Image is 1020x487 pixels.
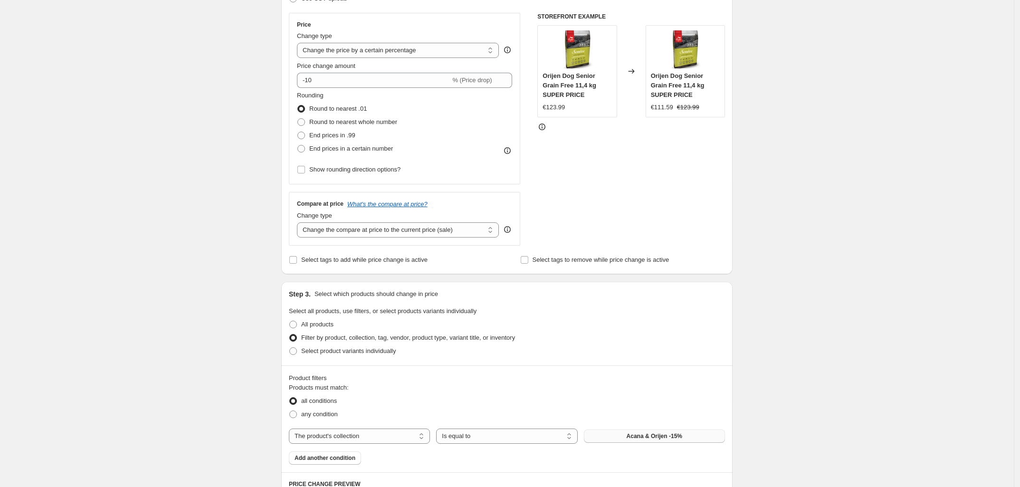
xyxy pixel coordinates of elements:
[289,307,477,315] span: Select all products, use filters, or select products variants individually
[627,432,682,440] span: Acana & Orijen -15%
[309,145,393,152] span: End prices in a certain number
[558,30,596,68] img: orijensenior_d986130a-e083-4d58-ad35-346dadceb043_80x.jpg
[543,72,596,98] span: Orijen Dog Senior Grain Free 11,4 kg SUPER PRICE
[309,105,367,112] span: Round to nearest .01
[297,200,343,208] h3: Compare at price
[651,72,705,98] span: Orijen Dog Senior Grain Free 11,4 kg SUPER PRICE
[651,103,673,112] div: €111.59
[584,430,725,443] button: Acana & Orijen -15%
[297,92,324,99] span: Rounding
[452,76,492,84] span: % (Price drop)
[297,62,355,69] span: Price change amount
[301,256,428,263] span: Select tags to add while price change is active
[297,21,311,29] h3: Price
[315,289,438,299] p: Select which products should change in price
[297,212,332,219] span: Change type
[503,45,512,55] div: help
[309,166,400,173] span: Show rounding direction options?
[289,373,725,383] div: Product filters
[297,32,332,39] span: Change type
[301,411,338,418] span: any condition
[347,201,428,208] button: What's the compare at price?
[289,451,361,465] button: Add another condition
[297,73,450,88] input: -15
[301,397,337,404] span: all conditions
[677,103,699,112] strike: €123.99
[295,454,355,462] span: Add another condition
[309,132,355,139] span: End prices in .99
[289,289,311,299] h2: Step 3.
[533,256,669,263] span: Select tags to remove while price change is active
[301,334,515,341] span: Filter by product, collection, tag, vendor, product type, variant title, or inventory
[309,118,397,125] span: Round to nearest whole number
[543,103,565,112] div: €123.99
[301,347,396,354] span: Select product variants individually
[289,384,349,391] span: Products must match:
[666,30,704,68] img: orijensenior_d986130a-e083-4d58-ad35-346dadceb043_80x.jpg
[537,13,725,20] h6: STOREFRONT EXAMPLE
[301,321,334,328] span: All products
[503,225,512,234] div: help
